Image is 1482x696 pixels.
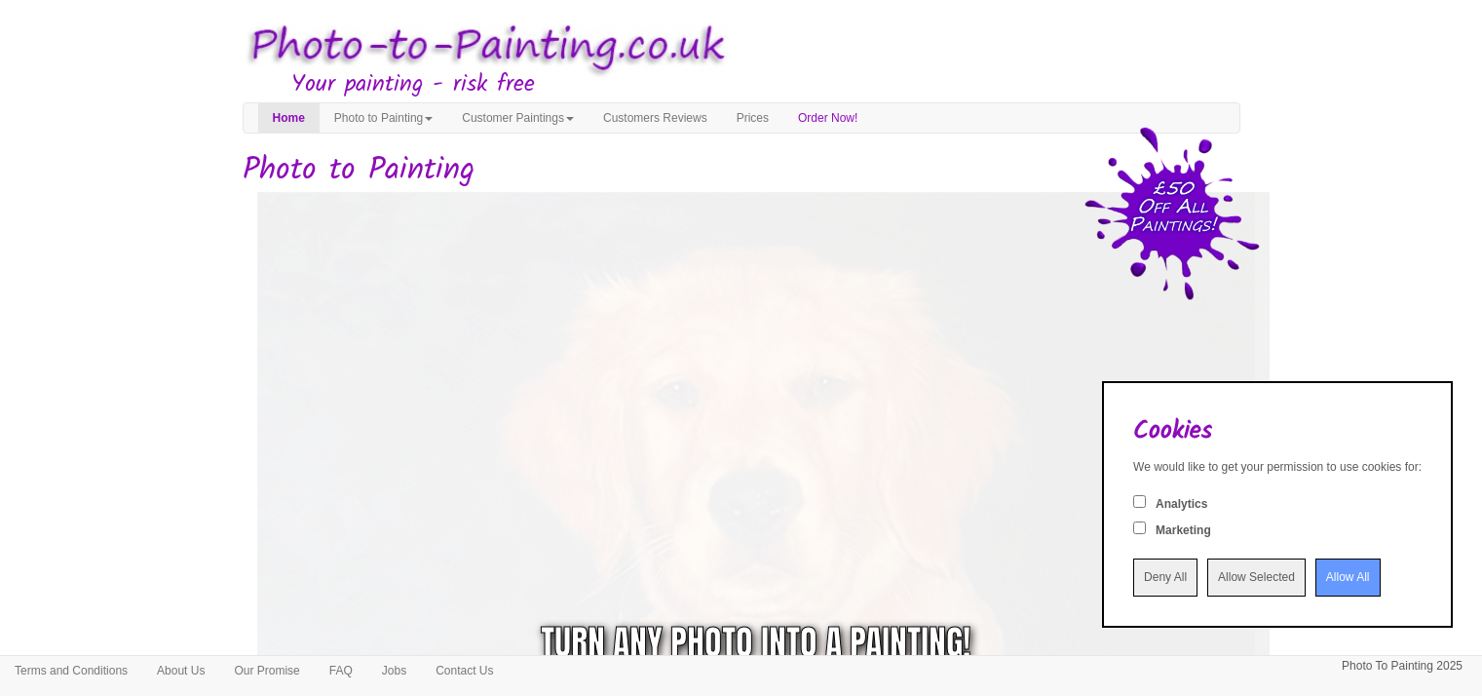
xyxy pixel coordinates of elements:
a: Our Promise [219,656,314,685]
h2: Cookies [1133,417,1422,445]
div: We would like to get your permission to use cookies for: [1133,459,1422,476]
a: Jobs [367,656,421,685]
h1: Photo to Painting [243,153,1240,187]
label: Analytics [1156,496,1207,513]
a: FAQ [315,656,367,685]
a: Customers Reviews [589,103,722,133]
a: Home [258,103,320,133]
p: Photo To Painting 2025 [1342,656,1463,677]
a: Customer Paintings [447,103,589,133]
h3: Your painting - risk free [291,72,1240,97]
label: Marketing [1156,522,1211,539]
input: Deny All [1133,559,1197,597]
a: Prices [722,103,783,133]
input: Allow All [1315,559,1381,597]
a: Order Now! [783,103,872,133]
img: 50 pound price drop [1084,127,1260,300]
img: Photo to Painting [233,10,732,85]
a: Contact Us [421,656,508,685]
a: About Us [142,656,219,685]
div: Turn any photo into a painting! [541,618,970,668]
input: Allow Selected [1207,559,1306,597]
a: Photo to Painting [320,103,447,133]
